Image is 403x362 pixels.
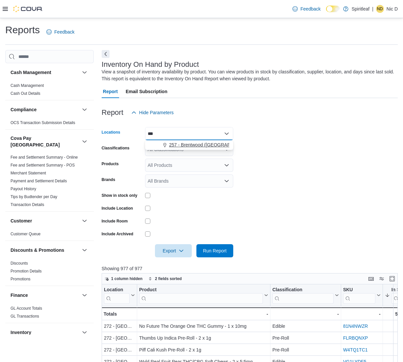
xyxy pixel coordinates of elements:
[11,120,75,125] a: OCS Transaction Submission Details
[102,61,199,68] h3: Inventory On Hand by Product
[376,5,384,13] div: Nic D
[104,310,135,318] div: Totals
[102,50,110,58] button: Next
[11,91,40,96] a: Cash Out Details
[224,178,229,184] button: Open list of options
[196,244,233,257] button: Run Report
[169,142,255,148] span: 257 - Brentwood ([GEOGRAPHIC_DATA])
[290,2,323,15] a: Feedback
[388,275,396,283] button: Enter fullscreen
[11,187,36,191] a: Payout History
[5,304,94,323] div: Finance
[11,218,32,224] h3: Customer
[44,25,77,39] a: Feedback
[102,275,145,283] button: 1 column hidden
[104,287,130,304] div: Location
[11,179,67,183] a: Payment and Settlement Details
[272,334,339,342] div: Pre-Roll
[81,291,88,299] button: Finance
[343,287,375,293] div: SKU
[102,68,394,82] div: View a snapshot of inventory availability by product. You can view products in stock by classific...
[102,219,128,224] label: Include Room
[11,261,28,266] a: Discounts
[372,5,373,13] p: |
[11,163,75,168] span: Fee and Settlement Summary - POS
[343,323,368,329] a: 81N4NWZR
[81,138,88,145] button: Cova Pay [GEOGRAPHIC_DATA]
[343,335,368,341] a: FLRBQNXP
[203,247,227,254] span: Run Report
[343,347,368,352] a: W4TQ1TC1
[81,68,88,76] button: Cash Management
[387,5,398,13] p: Nic D
[155,244,192,257] button: Export
[11,202,44,207] a: Transaction Details
[11,306,42,311] a: GL Account Totals
[11,314,39,319] span: GL Transactions
[224,163,229,168] button: Open list of options
[11,106,37,113] h3: Compliance
[5,82,94,100] div: Cash Management
[11,155,78,160] span: Fee and Settlement Summary - Online
[102,109,123,116] h3: Report
[5,119,94,129] div: Compliance
[11,329,31,336] h3: Inventory
[145,140,233,150] button: 257 - Brentwood ([GEOGRAPHIC_DATA])
[272,322,339,330] div: Edible
[326,6,340,13] input: Dark Mode
[11,247,64,253] h3: Discounts & Promotions
[11,277,31,281] a: Promotions
[155,276,182,281] span: 2 fields sorted
[11,106,79,113] button: Compliance
[11,276,31,282] span: Promotions
[272,287,334,293] div: Classification
[104,322,135,330] div: 272 - [GEOGRAPHIC_DATA] ([GEOGRAPHIC_DATA])
[5,259,94,286] div: Discounts & Promotions
[272,346,339,354] div: Pre-Roll
[5,23,40,37] h1: Reports
[139,310,268,318] div: -
[11,261,28,266] span: Discounts
[11,218,79,224] button: Customer
[11,178,67,184] span: Payment and Settlement Details
[13,6,43,12] img: Cova
[11,194,57,199] a: Tips by Budtender per Day
[11,231,40,237] span: Customer Queue
[102,231,133,237] label: Include Archived
[139,287,268,304] button: Product
[11,292,79,298] button: Finance
[102,193,138,198] label: Show in stock only
[377,5,383,13] span: ND
[139,334,268,342] div: Thumbs Up Indica Pre-Roll - 2 x 1g
[378,275,386,283] button: Display options
[300,6,320,12] span: Feedback
[104,287,135,304] button: Location
[272,310,339,318] div: -
[145,140,233,150] div: Choose from the following options
[159,244,188,257] span: Export
[367,275,375,283] button: Keyboard shortcuts
[104,287,130,293] div: Location
[11,269,42,273] a: Promotion Details
[11,163,75,168] a: Fee and Settlement Summary - POS
[102,206,133,211] label: Include Location
[139,287,263,293] div: Product
[11,135,79,148] h3: Cova Pay [GEOGRAPHIC_DATA]
[352,5,369,13] p: Spiritleaf
[139,322,268,330] div: No Future The Orange One THC Gummy - 1 x 10mg
[343,287,381,304] button: SKU
[11,186,36,192] span: Payout History
[343,310,381,318] div: -
[11,314,39,319] a: GL Transactions
[81,106,88,114] button: Compliance
[102,177,115,182] label: Brands
[102,145,130,151] label: Classifications
[11,83,44,88] a: Cash Management
[272,287,339,304] button: Classification
[224,131,229,136] button: Close list of options
[272,287,334,304] div: Classification
[391,287,401,293] div: In Stock Qty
